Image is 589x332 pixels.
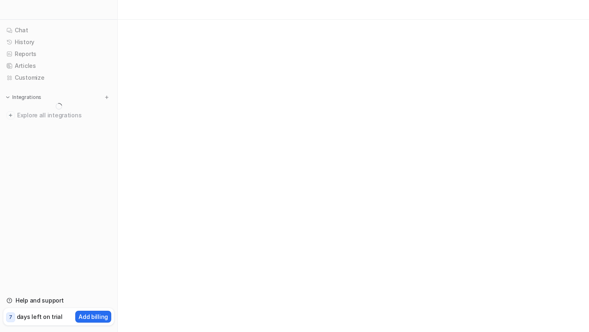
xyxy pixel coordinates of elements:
[12,94,41,101] p: Integrations
[5,94,11,100] img: expand menu
[17,312,63,321] p: days left on trial
[75,311,111,323] button: Add billing
[3,72,114,83] a: Customize
[3,295,114,306] a: Help and support
[7,111,15,119] img: explore all integrations
[3,93,44,101] button: Integrations
[9,314,12,321] p: 7
[3,25,114,36] a: Chat
[3,48,114,60] a: Reports
[17,109,111,122] span: Explore all integrations
[3,60,114,72] a: Articles
[104,94,110,100] img: menu_add.svg
[3,36,114,48] a: History
[3,110,114,121] a: Explore all integrations
[79,312,108,321] p: Add billing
